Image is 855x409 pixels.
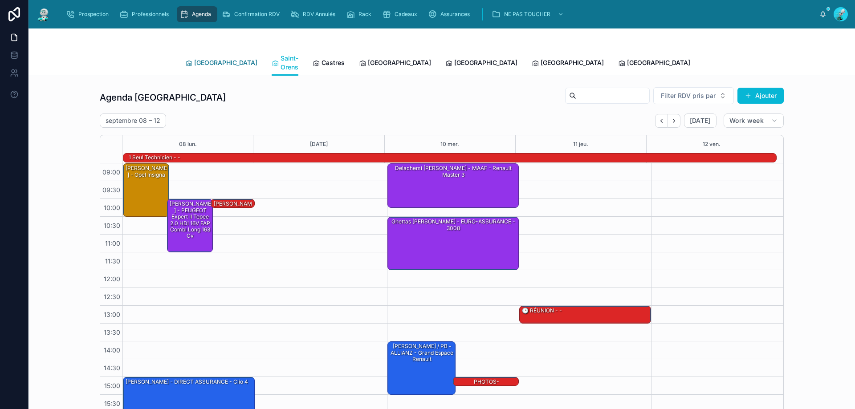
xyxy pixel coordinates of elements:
[125,378,249,386] div: [PERSON_NAME] - DIRECT ASSURANCE - Clio 4
[102,328,122,336] span: 13:30
[684,113,717,128] button: [DATE]
[102,275,122,283] span: 12:00
[368,58,431,67] span: [GEOGRAPHIC_DATA]
[103,257,122,265] span: 11:30
[303,11,335,18] span: RDV Annulés
[106,116,160,125] h2: septembre 08 – 12
[59,4,819,24] div: scrollable content
[211,199,254,208] div: [PERSON_NAME] - Jeep Renegade
[102,204,122,211] span: 10:00
[359,55,431,73] a: [GEOGRAPHIC_DATA]
[102,346,122,354] span: 14:00
[379,6,423,22] a: Cadeaux
[128,154,181,162] div: 1 seul technicien - -
[322,58,345,67] span: Castres
[388,342,456,394] div: [PERSON_NAME] / PB - ALLIANZ - Grand espace Renault
[102,293,122,300] span: 12:30
[36,7,52,21] img: App logo
[627,58,690,67] span: [GEOGRAPHIC_DATA]
[425,6,476,22] a: Assurances
[655,114,668,128] button: Back
[132,11,169,18] span: Professionnels
[737,88,784,104] button: Ajouter
[389,342,455,363] div: [PERSON_NAME] / PB - ALLIANZ - Grand espace Renault
[103,239,122,247] span: 11:00
[489,6,568,22] a: NE PAS TOUCHER
[102,222,122,229] span: 10:30
[388,164,519,207] div: Delachemi [PERSON_NAME] - MAAF - Renault master 3
[310,135,328,153] button: [DATE]
[281,54,298,72] span: Saint-Orens
[690,117,711,125] span: [DATE]
[454,58,517,67] span: [GEOGRAPHIC_DATA]
[521,307,563,315] div: 🕒 RÉUNION - -
[102,400,122,407] span: 15:30
[445,55,517,73] a: [GEOGRAPHIC_DATA]
[343,6,378,22] a: Rack
[219,6,286,22] a: Confirmation RDV
[234,11,280,18] span: Confirmation RDV
[102,311,122,318] span: 13:00
[123,164,169,216] div: [PERSON_NAME] - Opel insigna
[102,382,122,389] span: 15:00
[100,186,122,194] span: 09:30
[185,55,257,73] a: [GEOGRAPHIC_DATA]
[440,135,459,153] button: 10 mer.
[63,6,115,22] a: Prospection
[117,6,175,22] a: Professionnels
[389,218,518,232] div: Ghettas [PERSON_NAME] - EURO-ASSURANCE - 3008
[389,164,518,179] div: Delachemi [PERSON_NAME] - MAAF - Renault master 3
[100,168,122,176] span: 09:00
[729,117,764,125] span: Work week
[78,11,109,18] span: Prospection
[167,199,213,252] div: [PERSON_NAME] - PEUGEOT Expert II Tepee 2.0 HDi 16V FAP Combi long 163 cv
[128,153,181,162] div: 1 seul technicien - -
[440,11,470,18] span: Assurances
[668,114,680,128] button: Next
[703,135,721,153] button: 12 ven.
[125,164,168,179] div: [PERSON_NAME] - Opel insigna
[169,200,212,240] div: [PERSON_NAME] - PEUGEOT Expert II Tepee 2.0 HDi 16V FAP Combi long 163 cv
[288,6,342,22] a: RDV Annulés
[102,364,122,372] span: 14:30
[192,11,211,18] span: Agenda
[313,55,345,73] a: Castres
[179,135,197,153] button: 08 lun.
[532,55,604,73] a: [GEOGRAPHIC_DATA]
[573,135,588,153] button: 11 jeu.
[541,58,604,67] span: [GEOGRAPHIC_DATA]
[358,11,371,18] span: Rack
[618,55,690,73] a: [GEOGRAPHIC_DATA]
[455,378,518,405] div: PHOTOS-[PERSON_NAME] / TPANO - ALLIANZ - Grand espace Renault
[395,11,417,18] span: Cadeaux
[724,113,784,128] button: Work week
[177,6,217,22] a: Agenda
[520,306,651,323] div: 🕒 RÉUNION - -
[194,58,257,67] span: [GEOGRAPHIC_DATA]
[272,50,298,76] a: Saint-Orens
[100,91,226,104] h1: Agenda [GEOGRAPHIC_DATA]
[212,200,254,221] div: [PERSON_NAME] - Jeep Renegade
[453,377,518,386] div: PHOTOS-[PERSON_NAME] / TPANO - ALLIANZ - Grand espace Renault
[388,217,519,270] div: Ghettas [PERSON_NAME] - EURO-ASSURANCE - 3008
[653,87,734,104] button: Select Button
[504,11,550,18] span: NE PAS TOUCHER
[661,91,716,100] span: Filter RDV pris par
